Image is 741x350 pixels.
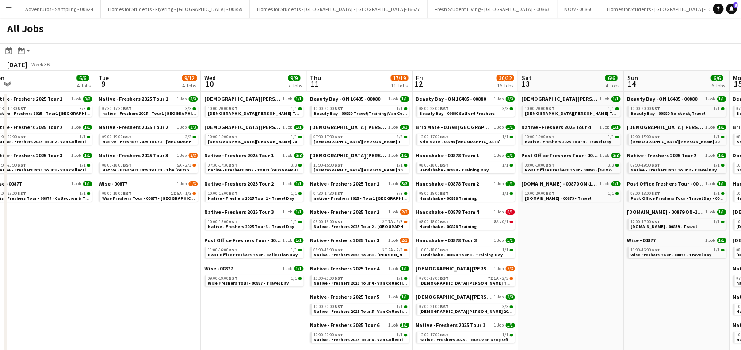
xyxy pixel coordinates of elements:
[733,2,737,8] span: 8
[726,4,737,14] a: 8
[250,0,428,18] button: Homes for Students - [GEOGRAPHIC_DATA] - [GEOGRAPHIC_DATA]-16627
[557,0,600,18] button: NOW - 00860
[7,60,27,69] div: [DATE]
[18,0,101,18] button: Adventuros - Sampling - 00824
[29,61,51,68] span: Week 36
[428,0,557,18] button: Fresh Student Living - [GEOGRAPHIC_DATA] - 00863
[101,0,250,18] button: Homes for Students - Flyering - [GEOGRAPHIC_DATA] - 00859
